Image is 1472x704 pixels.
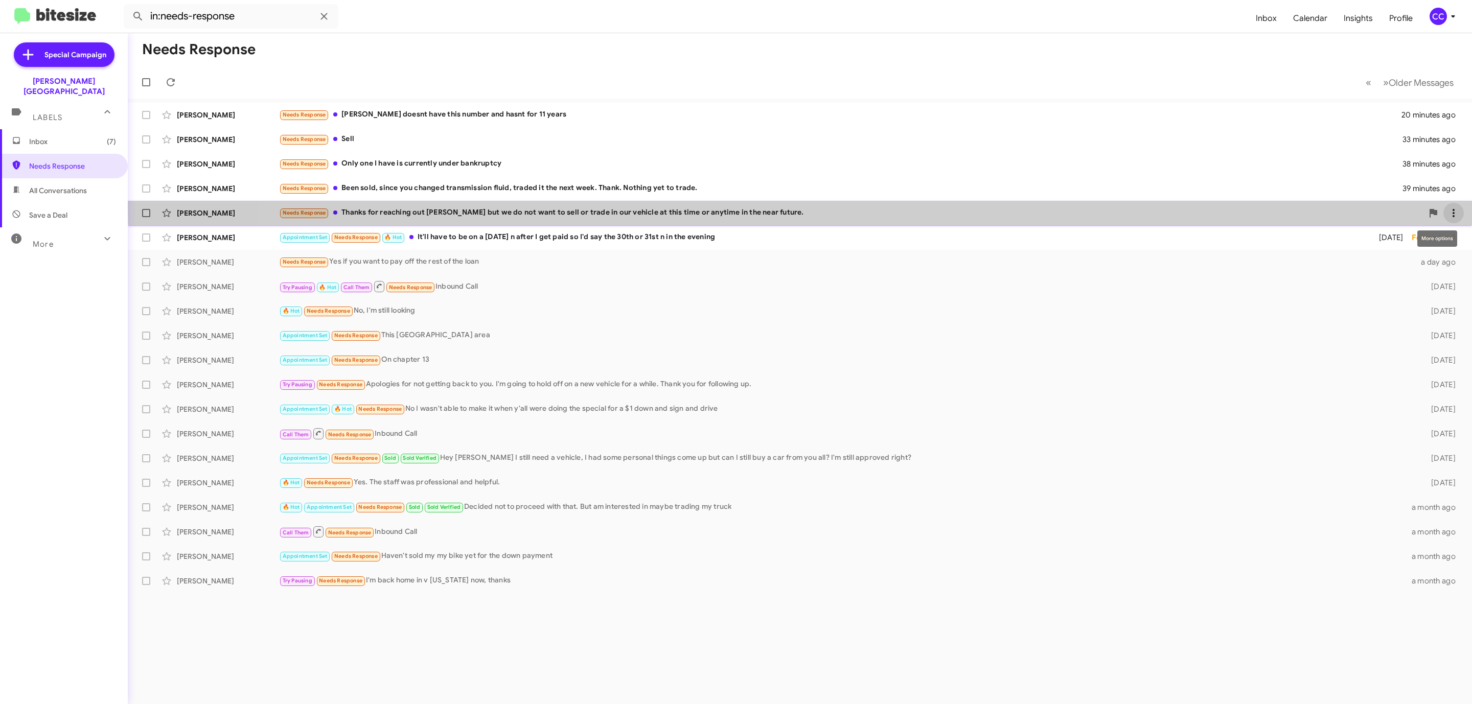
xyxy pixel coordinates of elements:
span: Call Them [343,284,370,291]
span: Sold Verified [427,504,461,510]
span: 🔥 Hot [283,479,300,486]
span: Call Them [283,529,309,536]
span: Call Them [283,431,309,438]
div: Haven't sold my my bike yet for the down payment [279,550,1410,562]
span: Needs Response [389,284,432,291]
div: a month ago [1410,551,1464,561]
span: Needs Response [307,479,350,486]
div: It'll have to be on a [DATE] n after I get paid so I'd say the 30th or 31st n in the evening [279,231,1360,243]
a: Inbox [1248,4,1285,33]
div: [PERSON_NAME] [177,331,279,341]
div: 33 minutes ago [1402,134,1464,145]
span: Try Pausing [283,577,312,584]
span: Older Messages [1389,77,1454,88]
nav: Page navigation example [1360,72,1460,93]
span: Needs Response [334,553,378,559]
div: On chapter 13 [279,354,1410,366]
span: Save a Deal [29,210,67,220]
span: Appointment Set [283,357,328,363]
div: [DATE] [1410,380,1464,390]
span: Needs Response [328,431,372,438]
span: Needs Response [334,332,378,339]
span: « [1366,76,1371,89]
div: Inbound Call [279,427,1410,440]
span: 🔥 Hot [334,406,352,412]
div: [DATE] [1410,453,1464,463]
span: All Conversations [29,185,87,196]
div: Decided not to proceed with that. But am interested in maybe trading my truck [279,501,1410,513]
div: [PERSON_NAME] [177,380,279,390]
div: [DATE] [1410,429,1464,439]
div: [PERSON_NAME] [177,502,279,512]
button: CC [1421,8,1461,25]
a: Profile [1381,4,1421,33]
div: Yes if you want to pay off the rest of the loan [279,256,1410,268]
div: [DATE] [1360,232,1412,243]
div: Been sold, since you changed transmission fluid, traded it the next week. Thank. Nothing yet to t... [279,182,1402,194]
button: Previous [1360,72,1377,93]
span: Sold [384,455,396,461]
div: [PERSON_NAME] doesnt have this number and hasnt for 11 years [279,109,1402,121]
div: 39 minutes ago [1402,183,1464,194]
div: This [GEOGRAPHIC_DATA] area [279,330,1410,341]
div: [PERSON_NAME] [177,355,279,365]
div: [PERSON_NAME] [177,134,279,145]
div: [PERSON_NAME] [177,257,279,267]
div: 20 minutes ago [1402,110,1464,120]
div: [DATE] [1410,478,1464,488]
span: Needs Response [334,357,378,363]
span: Appointment Set [283,234,328,241]
div: [PERSON_NAME] [177,576,279,586]
span: Needs Response [358,406,402,412]
span: Appointment Set [283,455,328,461]
span: More [33,240,54,249]
div: [PERSON_NAME] [177,159,279,169]
span: Needs Response [307,308,350,314]
div: No, I'm still looking [279,305,1410,317]
span: Appointment Set [283,406,328,412]
span: Needs Response [334,234,378,241]
span: Try Pausing [283,284,312,291]
span: Needs Response [328,529,372,536]
span: Insights [1336,4,1381,33]
a: Calendar [1285,4,1336,33]
div: Inbound Call [279,280,1410,293]
div: [PERSON_NAME] [177,110,279,120]
div: a month ago [1410,576,1464,586]
span: 🔥 Hot [283,308,300,314]
div: More options [1417,230,1457,247]
div: Only one I have is currently under bankruptcy [279,158,1402,170]
div: [PERSON_NAME] [177,478,279,488]
div: [DATE] [1410,281,1464,292]
span: Sold Verified [403,455,436,461]
span: Needs Response [283,136,326,143]
div: No I wasn't able to make it when y'all were doing the special for a $1 down and sign and drive [279,403,1410,415]
span: Needs Response [334,455,378,461]
div: [PERSON_NAME] [177,404,279,414]
div: CC [1430,8,1447,25]
span: Appointment Set [283,553,328,559]
span: Try Pausing [283,381,312,388]
div: a month ago [1410,502,1464,512]
span: Needs Response [358,504,402,510]
span: 🔥 Hot [384,234,402,241]
div: Apologies for not getting back to you. I'm going to hold off on a new vehicle for a while. Thank ... [279,379,1410,390]
div: a day ago [1410,257,1464,267]
div: 38 minutes ago [1402,159,1464,169]
div: [PERSON_NAME] [177,183,279,194]
div: Sell [279,133,1402,145]
span: Needs Response [283,160,326,167]
span: Special Campaign [44,50,106,60]
span: (7) [107,136,116,147]
div: [PERSON_NAME] [177,208,279,218]
div: [DATE] [1410,331,1464,341]
span: Needs Response [283,185,326,192]
span: 🔥 Hot [319,284,336,291]
button: Next [1377,72,1460,93]
span: 🔥 Hot [283,504,300,510]
div: Hey [PERSON_NAME] I still need a vehicle, I had some personal things come up but can I still buy ... [279,452,1410,464]
span: Needs Response [283,259,326,265]
span: » [1383,76,1389,89]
